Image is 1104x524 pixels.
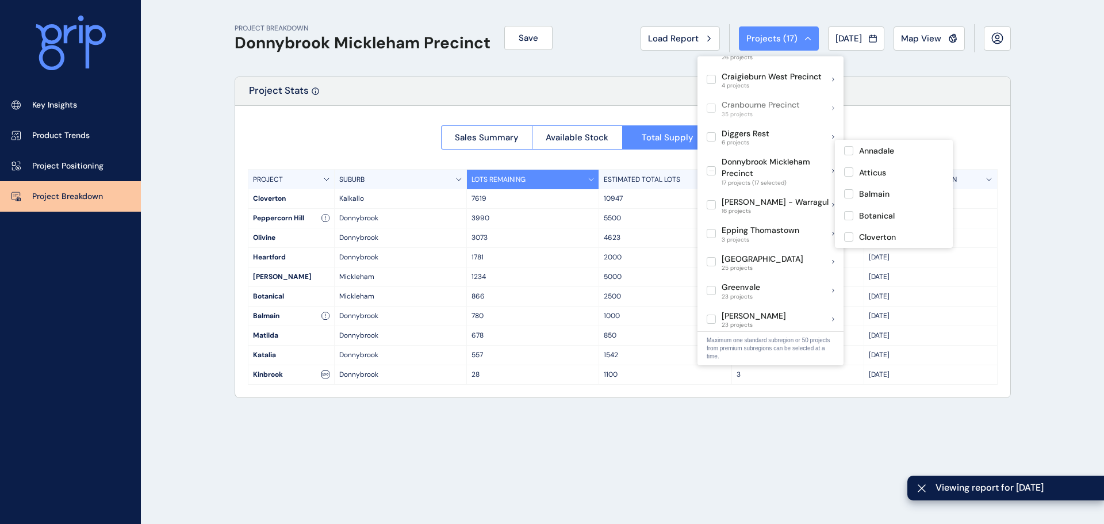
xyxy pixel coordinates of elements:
p: Project Positioning [32,160,103,172]
p: [GEOGRAPHIC_DATA] [722,254,803,265]
button: Sales Summary [441,125,532,150]
button: Save [504,26,553,50]
p: 10947 [604,194,726,204]
p: 3 [737,370,859,380]
button: Map View [894,26,965,51]
p: Balmain [859,189,890,200]
p: 28 [471,370,594,380]
span: Map View [901,33,941,44]
p: 7619 [471,194,594,204]
p: 557 [471,350,594,360]
p: [DATE] [869,292,992,301]
span: 17 projects (17 selected) [722,179,832,186]
p: 2000 [604,253,726,262]
button: Total Supply [622,125,713,150]
span: Sales Summary [455,132,519,143]
div: [PERSON_NAME] [248,267,334,286]
span: 26 projects [722,54,820,61]
p: LOTS REMAINING [471,175,526,185]
p: Annadale [859,146,894,157]
span: 4 projects [722,82,822,89]
p: 780 [471,311,594,321]
p: [DATE] [869,370,992,380]
p: Maximum one standard subregion or 50 projects from premium subregions can be selected at a time. [707,336,834,361]
p: [DATE] [869,253,992,262]
p: PROJECT BREAKDOWN [235,24,490,33]
div: Kinbrook [248,365,334,384]
p: Diggers Rest [722,128,769,140]
span: Projects ( 17 ) [746,33,798,44]
span: Viewing report for [DATE] [936,481,1095,494]
span: Load Report [648,33,699,44]
div: Olivine [248,228,334,247]
p: Mickleham [339,292,462,301]
p: [DATE] [869,350,992,360]
p: Donnybrook [339,350,462,360]
p: Donnybrook [339,331,462,341]
p: 3073 [471,233,594,243]
p: Product Trends [32,130,90,141]
div: Balmain [248,307,334,326]
p: Mickleham [339,272,462,282]
p: 3990 [471,213,594,223]
p: [DATE] [869,272,992,282]
p: 850 [604,331,726,341]
p: Donnybrook [339,311,462,321]
p: 5500 [604,213,726,223]
button: [DATE] [828,26,884,51]
div: Katalia [248,346,334,365]
span: 23 projects [722,322,786,328]
p: SUBURB [339,175,365,185]
p: Cranbourne Precinct [722,100,800,111]
p: 1234 [471,272,594,282]
span: 23 projects [722,293,760,300]
p: 2500 [604,292,726,301]
span: 3 projects [722,236,799,243]
p: Botanical [859,211,895,222]
p: 4623 [604,233,726,243]
p: Kalkallo [339,194,462,204]
p: Greenvale [722,282,760,293]
h1: Donnybrook Mickleham Precinct [235,33,490,53]
p: Donnybrook Mickleham Precinct [722,156,832,179]
span: Save [519,32,538,44]
span: 16 projects [722,208,829,215]
span: Total Supply [642,132,693,143]
div: Cloverton [248,189,334,208]
p: 1100 [604,370,726,380]
p: 1542 [604,350,726,360]
span: 35 projects [722,111,800,118]
p: ESTIMATED TOTAL LOTS [604,175,680,185]
div: Botanical [248,287,334,306]
p: [PERSON_NAME] - Warragul [722,197,829,208]
p: 1781 [471,253,594,262]
span: 6 projects [722,139,769,146]
p: Craigieburn West Precinct [722,71,822,83]
p: Donnybrook [339,213,462,223]
p: Donnybrook [339,253,462,262]
p: 5000 [604,272,726,282]
p: [DATE] [869,311,992,321]
p: 866 [471,292,594,301]
button: Available Stock [532,125,623,150]
p: Project Breakdown [32,191,103,202]
p: Key Insights [32,100,77,111]
p: Atticus [859,167,886,179]
p: 678 [471,331,594,341]
span: 25 projects [722,265,803,271]
p: [PERSON_NAME] [722,311,786,322]
button: Projects (17) [739,26,819,51]
p: 1000 [604,311,726,321]
div: Matilda [248,326,334,345]
p: Donnybrook [339,233,462,243]
span: [DATE] [835,33,862,44]
p: PROJECT [253,175,283,185]
p: Donnybrook [339,370,462,380]
p: [DATE] [869,331,992,341]
div: Peppercorn Hill [248,209,334,228]
span: Available Stock [546,132,608,143]
p: Epping Thomastown [722,225,799,236]
p: Cloverton [859,232,896,243]
div: Heartford [248,248,334,267]
button: Load Report [641,26,720,51]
